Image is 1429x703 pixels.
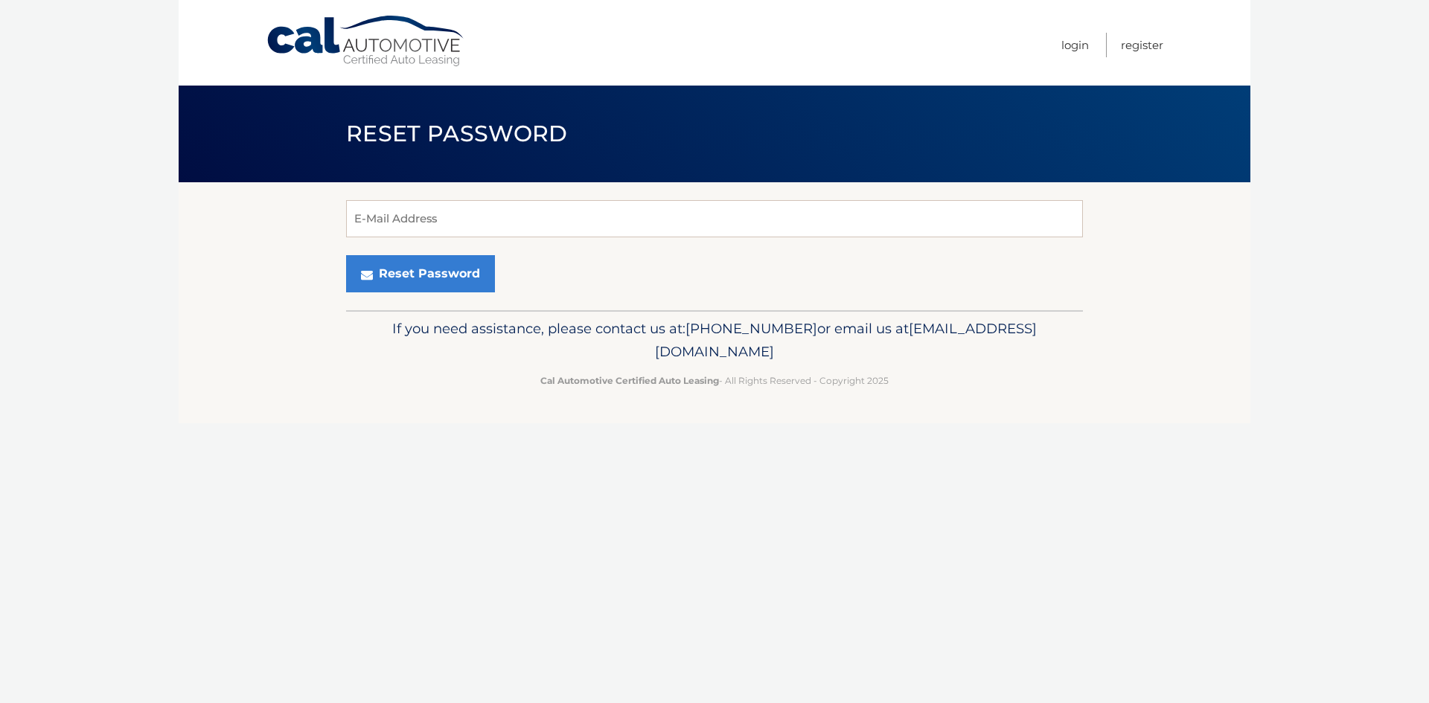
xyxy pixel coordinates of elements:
[1061,33,1089,57] a: Login
[356,373,1073,388] p: - All Rights Reserved - Copyright 2025
[356,317,1073,365] p: If you need assistance, please contact us at: or email us at
[540,375,719,386] strong: Cal Automotive Certified Auto Leasing
[346,200,1083,237] input: E-Mail Address
[1121,33,1163,57] a: Register
[346,255,495,292] button: Reset Password
[685,320,817,337] span: [PHONE_NUMBER]
[346,120,567,147] span: Reset Password
[266,15,467,68] a: Cal Automotive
